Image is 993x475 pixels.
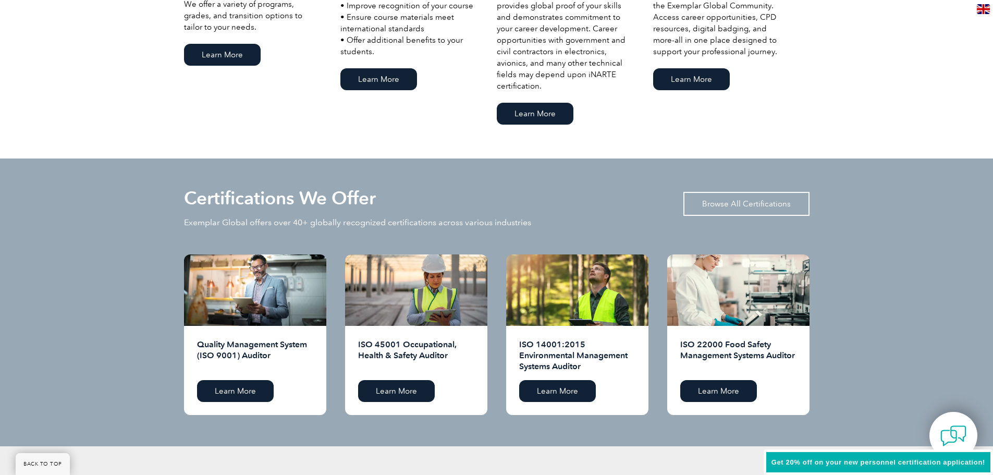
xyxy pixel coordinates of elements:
img: en [977,4,990,14]
a: BACK TO TOP [16,453,70,475]
a: Learn More [497,103,573,125]
a: Learn More [519,380,596,402]
img: contact-chat.png [940,423,966,449]
h2: ISO 45001 Occupational, Health & Safety Auditor [358,339,474,372]
h2: ISO 14001:2015 Environmental Management Systems Auditor [519,339,635,372]
h2: ISO 22000 Food Safety Management Systems Auditor [680,339,796,372]
a: Learn More [197,380,274,402]
a: Learn More [184,44,261,66]
span: Get 20% off on your new personnel certification application! [771,458,985,466]
h2: Certifications We Offer [184,190,376,206]
a: Learn More [680,380,757,402]
a: Learn More [653,68,730,90]
a: Learn More [358,380,435,402]
a: Learn More [340,68,417,90]
p: Exemplar Global offers over 40+ globally recognized certifications across various industries [184,217,531,228]
h2: Quality Management System (ISO 9001) Auditor [197,339,313,372]
a: Browse All Certifications [683,192,810,216]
